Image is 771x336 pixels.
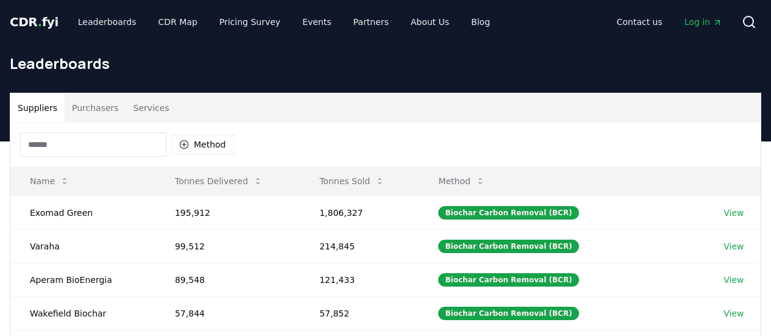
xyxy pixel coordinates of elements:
a: View [723,274,744,286]
a: Blog [461,11,500,33]
button: Suppliers [10,93,65,123]
button: Purchasers [65,93,126,123]
td: Aperam BioEnergia [10,263,155,296]
a: CDR Map [149,11,207,33]
td: 89,548 [155,263,300,296]
a: Pricing Survey [210,11,290,33]
div: Biochar Carbon Removal (BCR) [438,240,578,253]
button: Tonnes Delivered [165,169,272,193]
td: 195,912 [155,196,300,229]
h1: Leaderboards [10,54,761,73]
nav: Main [68,11,500,33]
td: 99,512 [155,229,300,263]
td: Wakefield Biochar [10,296,155,330]
a: Contact us [607,11,672,33]
span: Log in [684,16,722,28]
a: View [723,207,744,219]
button: Name [20,169,79,193]
button: Tonnes Sold [310,169,394,193]
a: CDR.fyi [10,13,59,30]
a: View [723,307,744,320]
div: Biochar Carbon Removal (BCR) [438,307,578,320]
a: Partners [344,11,399,33]
td: 57,852 [300,296,419,330]
nav: Main [607,11,732,33]
button: Method [428,169,495,193]
div: Biochar Carbon Removal (BCR) [438,273,578,287]
button: Method [171,135,234,154]
td: 57,844 [155,296,300,330]
button: Services [126,93,177,123]
span: . [38,15,42,29]
td: 214,845 [300,229,419,263]
a: Log in [675,11,732,33]
td: Varaha [10,229,155,263]
a: About Us [401,11,459,33]
span: CDR fyi [10,15,59,29]
td: 1,806,327 [300,196,419,229]
a: View [723,240,744,252]
div: Biochar Carbon Removal (BCR) [438,206,578,220]
td: 121,433 [300,263,419,296]
a: Events [293,11,341,33]
td: Exomad Green [10,196,155,229]
a: Leaderboards [68,11,146,33]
